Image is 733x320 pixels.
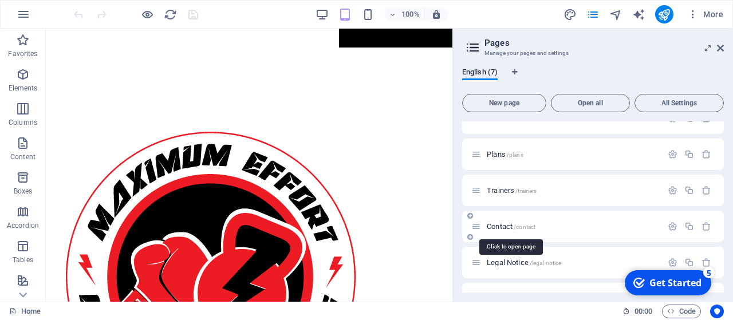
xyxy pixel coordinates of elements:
[668,258,677,267] div: Settings
[462,94,546,112] button: New page
[514,224,535,230] span: /contact
[702,258,711,267] div: Remove
[684,258,694,267] div: Duplicate
[6,5,93,30] div: Get Started 5 items remaining, 0% complete
[487,222,535,231] span: Contact
[462,65,498,81] span: English (7)
[684,222,694,231] div: Duplicate
[702,222,711,231] div: Remove
[163,7,177,21] button: reload
[687,9,723,20] span: More
[384,7,425,21] button: 100%
[164,8,177,21] i: Reload page
[609,7,623,21] button: navigator
[7,221,39,230] p: Accordion
[643,307,644,315] span: :
[702,185,711,195] div: Remove
[487,186,537,195] span: Click to open page
[668,185,677,195] div: Settings
[483,187,662,194] div: Trainers/trainers
[8,49,37,58] p: Favorites
[609,8,622,21] i: Navigator
[632,8,645,21] i: AI Writer
[14,187,33,196] p: Boxes
[668,149,677,159] div: Settings
[556,100,625,106] span: Open all
[9,305,41,318] a: Click to cancel selection. Double-click to open Pages
[563,7,577,21] button: design
[551,94,630,112] button: Open all
[9,118,37,127] p: Columns
[684,149,694,159] div: Duplicate
[635,94,724,112] button: All Settings
[10,152,36,161] p: Content
[668,222,677,231] div: Settings
[586,8,600,21] i: Pages (Ctrl+Alt+S)
[530,260,562,266] span: /legal-notice
[655,5,673,23] button: publish
[683,5,728,23] button: More
[13,255,33,264] p: Tables
[684,185,694,195] div: Duplicate
[662,305,701,318] button: Code
[586,7,600,21] button: pages
[483,259,662,266] div: Legal Notice/legal-notice
[484,38,724,48] h2: Pages
[632,7,646,21] button: text_generator
[9,84,38,93] p: Elements
[515,188,537,194] span: /trainers
[667,305,696,318] span: Code
[140,7,154,21] button: Click here to leave preview mode and continue editing
[640,100,719,106] span: All Settings
[31,11,83,23] div: Get Started
[483,151,662,158] div: Plans/plans
[85,1,96,13] div: 5
[710,305,724,318] button: Usercentrics
[401,7,420,21] h6: 100%
[702,149,711,159] div: Remove
[487,258,561,267] span: Click to open page
[483,223,662,230] div: Contact/contact
[431,9,442,19] i: On resize automatically adjust zoom level to fit chosen device.
[563,8,577,21] i: Design (Ctrl+Alt+Y)
[462,68,724,89] div: Language Tabs
[484,48,701,58] h3: Manage your pages and settings
[657,8,671,21] i: Publish
[507,152,523,158] span: /plans
[467,100,541,106] span: New page
[622,305,653,318] h6: Session time
[635,305,652,318] span: 00 00
[487,150,523,159] span: Plans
